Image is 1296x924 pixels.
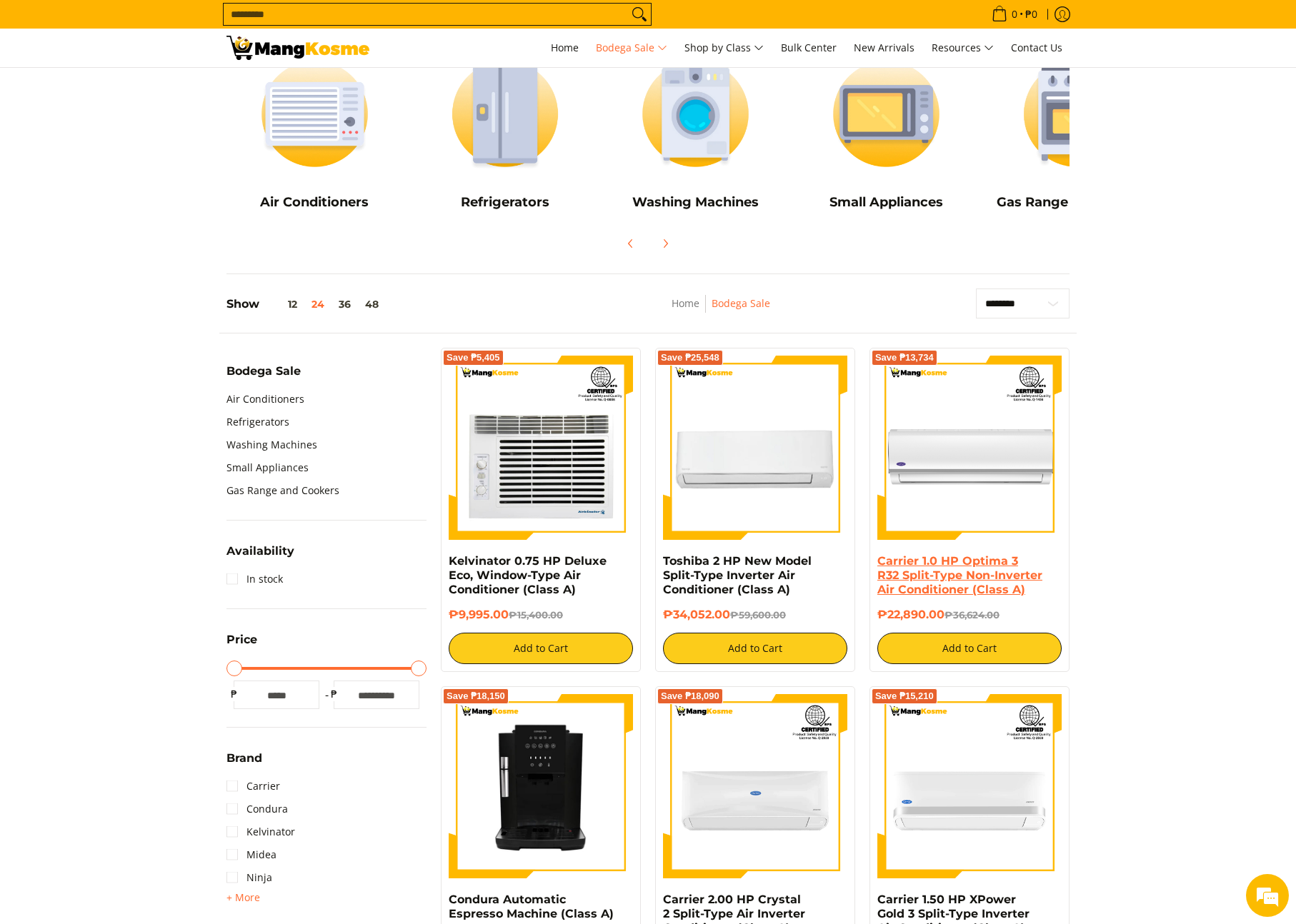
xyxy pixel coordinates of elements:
[781,41,837,54] span: Bulk Center
[327,687,341,701] span: ₱
[226,411,289,433] a: Refrigerators
[628,4,651,25] button: Search
[226,889,260,906] summary: Open
[417,48,594,180] img: Refrigerators
[226,456,309,479] a: Small Appliances
[989,48,1165,221] a: Cookers Gas Range and Cookers
[589,29,674,67] a: Bodega Sale
[924,29,1001,67] a: Resources
[798,48,975,221] a: Small Appliances Small Appliances
[384,29,1070,67] nav: Main Menu
[607,194,784,211] h5: Washing Machines
[1004,29,1070,67] a: Contact Us
[226,634,257,646] span: Price
[226,866,272,889] a: Ninja
[226,433,317,456] a: Washing Machines
[226,48,403,180] img: Air Conditioners
[304,298,332,310] button: 24
[226,798,288,820] a: Condura
[607,48,784,221] a: Washing Machines Washing Machines
[877,633,1062,664] button: Add to Cart
[877,694,1062,878] img: Carrier 1.50 HP XPower Gold 3 Split-Type Inverter Air Conditioner (Class A)
[509,609,563,621] del: ₱15,400.00
[226,634,257,656] summary: Open
[226,843,276,866] a: Midea
[877,356,1062,540] img: Carrier 1.0 HP Optima 3 R32 Split-Type Non-Inverter Air Conditioner (Class A)
[417,48,594,221] a: Refrigerators Refrigerators
[798,48,975,180] img: Small Appliances
[1023,9,1040,19] span: ₱0
[226,687,241,701] span: ₱
[226,775,280,798] a: Carrier
[226,48,403,221] a: Air Conditioners Air Conditioners
[226,366,301,388] summary: Open
[989,48,1165,180] img: Cookers
[615,228,647,259] button: Previous
[684,39,764,57] span: Shop by Class
[226,546,294,568] summary: Open
[649,228,681,259] button: Next
[663,694,847,878] img: Carrier 2.00 HP Crystal 2 Split-Type Air Inverter Conditioner (Class A)
[661,353,719,362] span: Save ₱25,548
[944,609,1000,621] del: ₱36,624.00
[730,609,786,621] del: ₱59,600.00
[677,29,771,67] a: Shop by Class
[875,692,934,700] span: Save ₱15,210
[226,753,262,764] span: Brand
[854,41,914,54] span: New Arrivals
[877,554,1042,596] a: Carrier 1.0 HP Optima 3 R32 Split-Type Non-Inverter Air Conditioner (Class A)
[226,892,260,903] span: + More
[663,554,812,596] a: Toshiba 2 HP New Model Split-Type Inverter Air Conditioner (Class A)
[7,390,272,440] textarea: Type your message and hit 'Enter'
[449,608,633,622] h6: ₱9,995.00
[226,297,386,311] h5: Show
[774,29,844,67] a: Bulk Center
[544,29,586,67] a: Home
[447,353,500,362] span: Save ₱5,405
[449,356,633,540] img: Kelvinator 0.75 HP Deluxe Eco, Window-Type Air Conditioner (Class A)
[449,633,633,664] button: Add to Cart
[1011,41,1062,54] span: Contact Us
[226,753,262,775] summary: Open
[607,48,784,180] img: Washing Machines
[989,194,1165,211] h5: Gas Range and Cookers
[226,388,304,411] a: Air Conditioners
[259,298,304,310] button: 12
[596,39,667,57] span: Bodega Sale
[74,80,240,99] div: Chat with us now
[663,608,847,622] h6: ₱34,052.00
[332,298,358,310] button: 36
[83,180,197,324] span: We're online!
[672,296,699,310] a: Home
[877,608,1062,622] h6: ₱22,890.00
[663,356,847,540] img: Toshiba 2 HP New Model Split-Type Inverter Air Conditioner (Class A)
[226,546,294,557] span: Availability
[798,194,975,211] h5: Small Appliances
[226,194,403,211] h5: Air Conditioners
[875,353,934,362] span: Save ₱13,734
[661,692,719,700] span: Save ₱18,090
[449,893,614,920] a: Condura Automatic Espresso Machine (Class A)
[234,7,269,41] div: Minimize live chat window
[226,479,339,502] a: Gas Range and Cookers
[447,692,505,700] span: Save ₱18,150
[417,194,594,211] h5: Refrigerators
[226,366,301,377] span: Bodega Sale
[663,633,847,664] button: Add to Cart
[580,295,862,327] nav: Breadcrumbs
[449,694,633,878] img: Condura Automatic Espresso Machine (Class A)
[226,36,369,60] img: Bodega Sale l Mang Kosme: Cost-Efficient &amp; Quality Home Appliances
[226,820,295,843] a: Kelvinator
[932,39,994,57] span: Resources
[987,6,1042,22] span: •
[712,296,770,310] a: Bodega Sale
[226,568,283,591] a: In stock
[449,554,607,596] a: Kelvinator 0.75 HP Deluxe Eco, Window-Type Air Conditioner (Class A)
[358,298,386,310] button: 48
[847,29,922,67] a: New Arrivals
[551,41,579,54] span: Home
[1010,9,1020,19] span: 0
